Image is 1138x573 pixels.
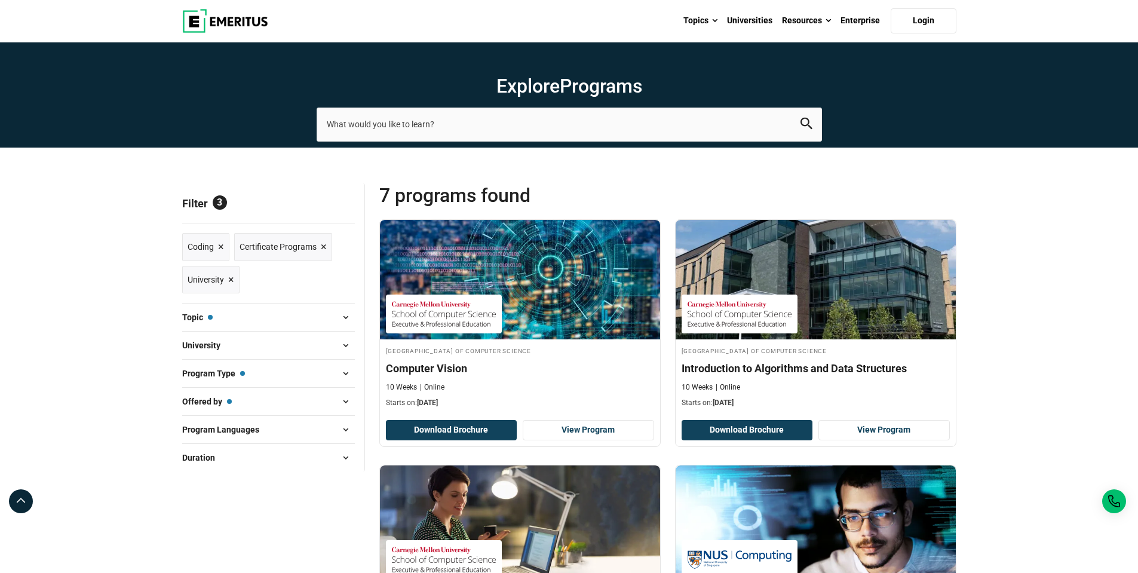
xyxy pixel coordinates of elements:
[800,118,812,131] button: search
[386,398,654,408] p: Starts on:
[182,395,232,408] span: Offered by
[240,240,317,253] span: Certificate Programs
[688,546,792,573] img: NUS Computing Executive Education
[182,339,230,352] span: University
[182,451,225,464] span: Duration
[188,240,214,253] span: Coding
[182,364,355,382] button: Program Type
[317,74,822,98] h1: Explore
[379,183,668,207] span: 7 Programs found
[182,233,229,261] a: Coding ×
[420,382,444,393] p: Online
[682,361,950,376] h4: Introduction to Algorithms and Data Structures
[213,195,227,210] span: 3
[818,420,950,440] a: View Program
[891,8,956,33] a: Login
[676,220,956,339] img: Introduction to Algorithms and Data Structures | Online Coding Course
[218,238,224,256] span: ×
[318,197,355,213] a: Reset all
[182,311,213,324] span: Topic
[182,423,269,436] span: Program Languages
[392,546,496,573] img: Carnegie Mellon University School of Computer Science
[228,271,234,289] span: ×
[682,382,713,393] p: 10 Weeks
[182,367,245,380] span: Program Type
[682,420,813,440] button: Download Brochure
[713,399,734,407] span: [DATE]
[380,220,660,415] a: Technology Course by Carnegie Mellon University School of Computer Science - February 26, 2026 Ca...
[321,238,327,256] span: ×
[523,420,654,440] a: View Program
[392,301,496,327] img: Carnegie Mellon University School of Computer Science
[182,421,355,439] button: Program Languages
[182,449,355,467] button: Duration
[317,108,822,141] input: search-page
[688,301,792,327] img: Carnegie Mellon University School of Computer Science
[182,183,355,223] p: Filter
[716,382,740,393] p: Online
[386,420,517,440] button: Download Brochure
[386,382,417,393] p: 10 Weeks
[386,345,654,356] h4: [GEOGRAPHIC_DATA] of Computer Science
[234,233,332,261] a: Certificate Programs ×
[380,220,660,339] img: Computer Vision | Online Technology Course
[800,121,812,132] a: search
[182,393,355,410] button: Offered by
[188,273,224,286] span: University
[182,308,355,326] button: Topic
[182,266,240,294] a: University ×
[676,220,956,415] a: Coding Course by Carnegie Mellon University School of Computer Science - March 12, 2026 Carnegie ...
[682,345,950,356] h4: [GEOGRAPHIC_DATA] of Computer Science
[417,399,438,407] span: [DATE]
[182,336,355,354] button: University
[560,75,642,97] span: Programs
[386,361,654,376] h4: Computer Vision
[682,398,950,408] p: Starts on:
